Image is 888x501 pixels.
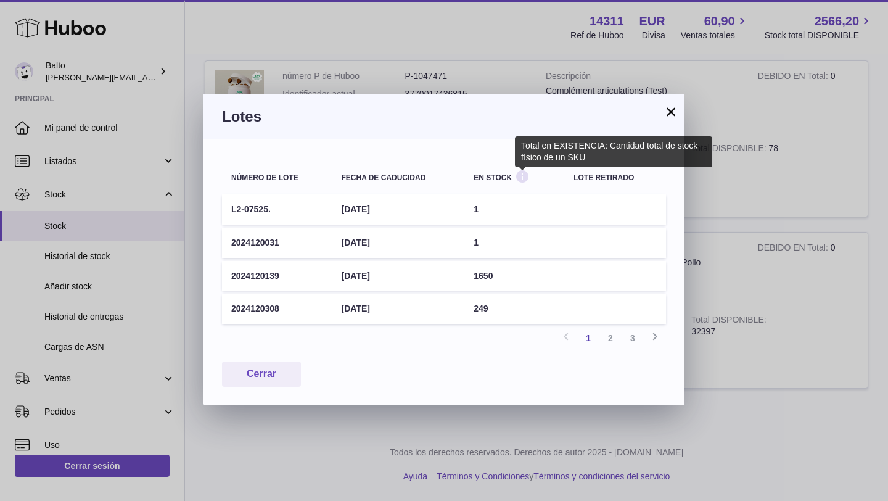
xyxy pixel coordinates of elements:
td: 2024120031 [222,228,332,258]
a: 2 [599,327,622,349]
button: Cerrar [222,362,301,387]
td: 1 [464,228,564,258]
td: 2024120308 [222,294,332,324]
td: [DATE] [332,294,464,324]
div: Total en EXISTENCIA: Cantidad total de stock físico de un SKU [515,136,712,167]
td: 249 [464,294,564,324]
td: [DATE] [332,261,464,291]
td: [DATE] [332,194,464,225]
td: 1 [464,194,564,225]
div: Fecha de caducidad [341,174,455,182]
td: L2-07525. [222,194,332,225]
td: 2024120139 [222,261,332,291]
div: En stock [474,170,555,181]
div: Número de lote [231,174,323,182]
td: 1650 [464,261,564,291]
td: [DATE] [332,228,464,258]
a: 3 [622,327,644,349]
a: 1 [577,327,599,349]
button: × [664,104,678,119]
div: Lote retirado [573,174,657,182]
h3: Lotes [222,107,666,126]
